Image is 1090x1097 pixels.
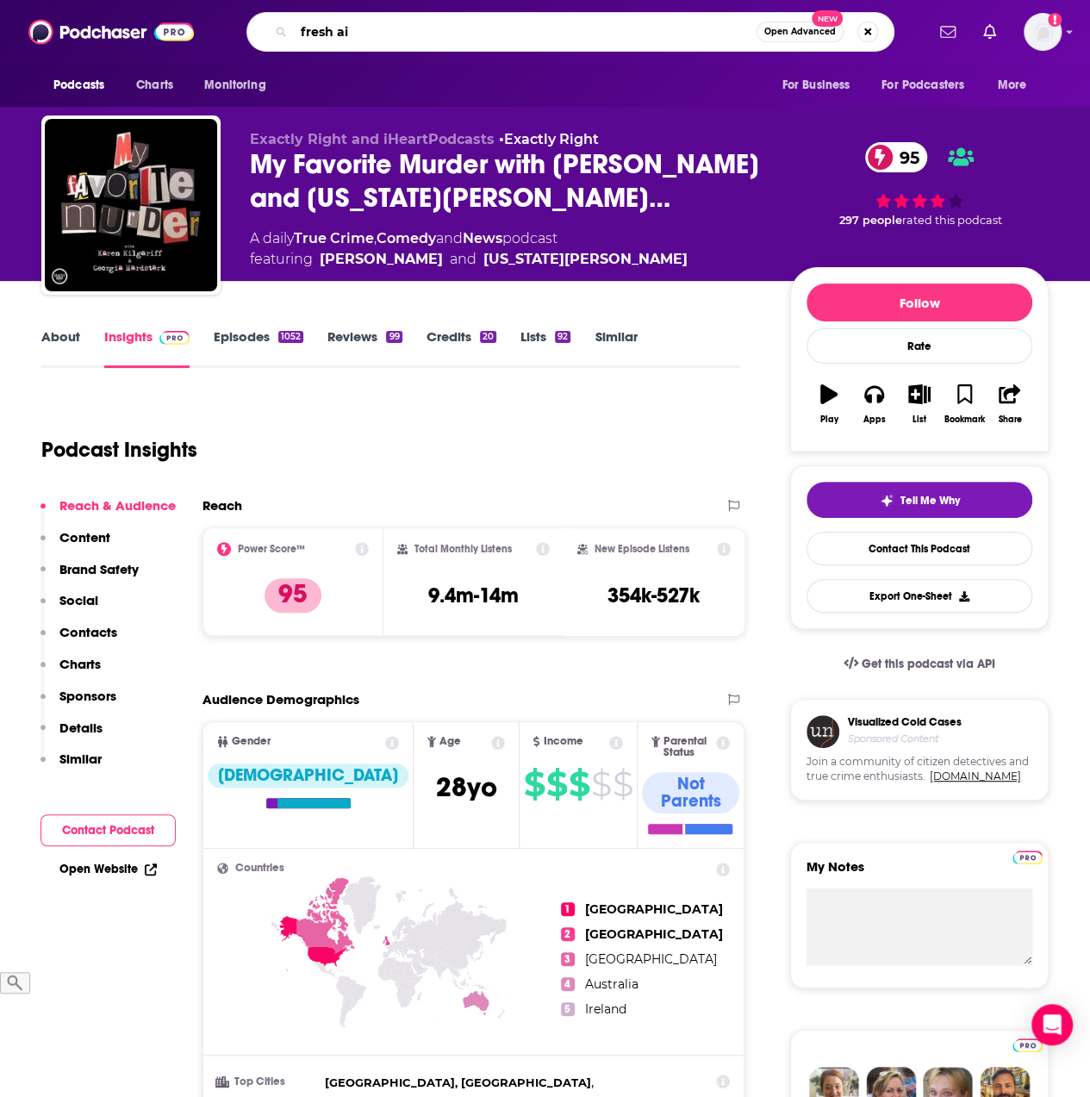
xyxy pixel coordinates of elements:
p: 95 [265,578,321,613]
span: , [374,230,377,246]
span: Age [439,736,461,747]
a: Charts [125,69,184,102]
img: Podchaser Pro [1012,1038,1043,1052]
a: Comedy [377,230,436,246]
div: [DEMOGRAPHIC_DATA] [208,764,408,788]
span: • [499,131,599,147]
div: Apps [863,414,886,425]
span: Monitoring [204,73,265,97]
div: Search podcasts, credits, & more... [246,12,894,52]
span: [GEOGRAPHIC_DATA] [585,951,717,967]
svg: Add a profile image [1048,13,1062,27]
span: Gender [232,736,271,747]
span: Logged in as mmjamo [1024,13,1062,51]
img: My Favorite Murder with Karen Kilgariff and Georgia Hardstark [45,119,217,291]
span: Open Advanced [764,28,836,36]
div: Open Intercom Messenger [1031,1004,1073,1045]
h2: Audience Demographics [202,691,359,707]
button: Similar [40,751,102,782]
a: Get this podcast via API [830,643,1009,685]
a: Similar [595,328,637,368]
span: Podcasts [53,73,104,97]
a: Karen Kilgariff [320,249,443,270]
button: Export One-Sheet [807,579,1032,613]
button: open menu [986,69,1049,102]
a: Pro website [1012,848,1043,864]
h3: Top Cities [217,1076,318,1088]
span: 1 [561,902,575,916]
h2: New Episode Listens [595,543,689,555]
span: and [436,230,463,246]
span: featuring [250,249,688,270]
span: 2 [561,927,575,941]
button: Charts [40,656,101,688]
span: [GEOGRAPHIC_DATA] [585,901,723,917]
div: 1052 [278,331,303,343]
button: Contact Podcast [40,814,176,846]
button: Content [40,529,110,561]
a: Show notifications dropdown [976,17,1003,47]
span: [GEOGRAPHIC_DATA] [585,926,723,942]
a: Lists92 [520,328,570,368]
span: rated this podcast [902,214,1002,227]
a: Credits20 [427,328,496,368]
span: New [812,10,843,27]
img: coldCase.18b32719.png [807,715,839,748]
button: open menu [870,69,989,102]
span: More [998,73,1027,97]
span: 5 [561,1002,575,1016]
h2: Power Score™ [238,543,305,555]
button: open menu [41,69,127,102]
button: Brand Safety [40,561,139,593]
p: Details [59,720,103,736]
div: 92 [555,331,570,343]
button: Open AdvancedNew [757,22,844,42]
span: 95 [882,142,928,172]
p: Reach & Audience [59,497,176,514]
img: Podchaser - Follow, Share and Rate Podcasts [28,16,194,48]
span: $ [524,770,545,798]
span: 3 [561,952,575,966]
span: Charts [136,73,173,97]
a: InsightsPodchaser Pro [104,328,190,368]
a: Reviews99 [327,328,402,368]
p: Brand Safety [59,561,139,577]
p: Charts [59,656,101,672]
div: 20 [480,331,496,343]
span: Get this podcast via API [862,657,995,671]
button: Sponsors [40,688,116,720]
div: Rate [807,328,1032,364]
a: Open Website [59,862,157,876]
h3: Visualized Cold Cases [848,715,962,729]
a: About [41,328,80,368]
button: Details [40,720,103,751]
span: $ [569,770,589,798]
div: Bookmark [944,414,985,425]
div: 95 297 peoplerated this podcast [790,131,1049,239]
div: Share [998,414,1021,425]
button: Apps [851,373,896,435]
p: Social [59,592,98,608]
div: Not Parents [642,772,738,813]
span: and [450,249,476,270]
p: Content [59,529,110,545]
a: Visualized Cold CasesSponsored ContentJoin a community of citizen detectives and true crime enthu... [790,699,1049,842]
a: News [463,230,502,246]
button: tell me why sparkleTell Me Why [807,482,1032,518]
span: Ireland [585,1001,626,1017]
div: Play [820,414,838,425]
span: $ [613,770,632,798]
span: $ [546,770,567,798]
div: A daily podcast [250,228,688,270]
span: Tell Me Why [900,494,960,508]
a: Episodes1052 [214,328,303,368]
button: Share [987,373,1032,435]
button: open menu [769,69,871,102]
span: , [325,1073,594,1093]
a: Pro website [1012,1036,1043,1052]
h3: 354k-527k [607,583,700,608]
label: My Notes [807,858,1032,888]
p: Similar [59,751,102,767]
